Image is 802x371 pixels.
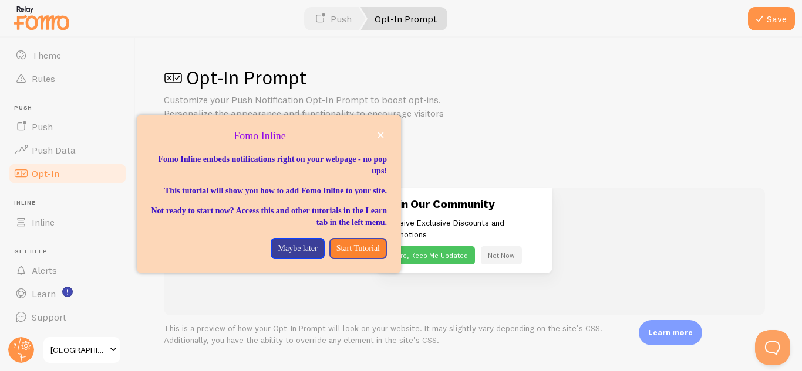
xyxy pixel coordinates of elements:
[137,115,401,273] div: Fomo Inline
[14,248,128,256] span: Get Help
[32,264,57,276] span: Alerts
[278,243,317,254] p: Maybe later
[164,66,774,90] h1: Opt-In Prompt
[151,129,387,144] p: Fomo Inline
[62,287,73,297] svg: <p>Watch New Feature Tutorials!</p>
[481,246,522,264] button: Not Now
[385,196,544,212] h3: Join Our Community
[32,311,66,323] span: Support
[648,327,693,338] p: Learn more
[7,305,128,329] a: Support
[329,238,387,259] button: Start Tutorial
[639,320,702,345] div: Learn more
[14,199,128,207] span: Inline
[32,73,55,84] span: Rules
[32,288,56,299] span: Learn
[12,3,71,33] img: fomo-relay-logo-orange.svg
[7,115,128,138] a: Push
[755,330,790,365] iframe: Help Scout Beacon - Open
[7,282,128,305] a: Learn
[32,168,59,179] span: Opt-In
[32,216,55,228] span: Inline
[164,322,765,346] p: This is a preview of how your Opt-In Prompt will look on your website. It may slightly vary depen...
[375,129,387,141] button: close,
[7,138,128,162] a: Push Data
[7,258,128,282] a: Alerts
[7,162,128,185] a: Opt-In
[385,217,544,240] p: Receive Exclusive Discounts and Promotions
[32,144,76,156] span: Push Data
[42,336,122,364] a: [GEOGRAPHIC_DATA]
[151,154,387,177] p: Fomo Inline embeds notifications right on your webpage - no pop ups!
[32,49,61,61] span: Theme
[271,238,324,259] button: Maybe later
[50,343,106,357] span: [GEOGRAPHIC_DATA]
[7,210,128,234] a: Inline
[385,246,475,264] button: Sure, Keep Me Updated
[14,104,128,112] span: Push
[32,121,53,132] span: Push
[164,93,446,134] p: Customize your Push Notification Opt-In Prompt to boost opt-ins. Personalize the appearance and f...
[336,243,380,254] p: Start Tutorial
[151,205,387,229] p: Not ready to start now? Access this and other tutorials in the Learn tab in the left menu.
[7,43,128,67] a: Theme
[151,185,387,197] p: This tutorial will show you how to add Fomo Inline to your site.
[7,67,128,90] a: Rules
